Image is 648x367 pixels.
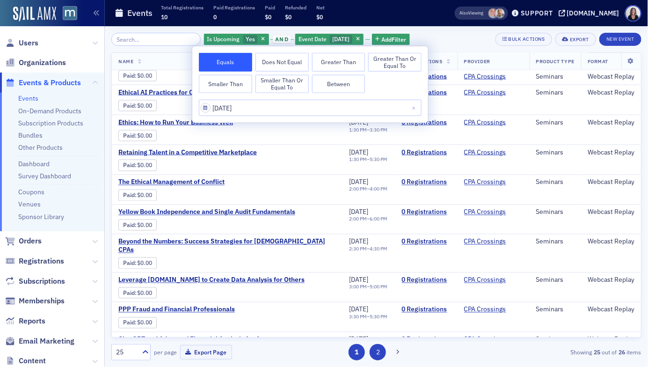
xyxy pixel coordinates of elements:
[138,132,153,139] span: $0.00
[312,53,365,72] button: Greater Than
[19,38,38,48] span: Users
[464,276,523,285] span: CPA Crossings
[370,126,387,133] time: 3:30 PM
[123,192,135,199] a: Paid
[464,73,523,81] span: CPA Crossings
[19,356,46,366] span: Content
[521,9,553,17] div: Support
[118,220,157,231] div: Paid: 0 - $0
[19,58,66,68] span: Organizations
[5,336,74,346] a: Email Marketing
[509,37,545,42] div: Bulk Actions
[13,7,56,22] a: SailAMX
[349,126,367,133] time: 1:30 PM
[118,88,286,97] a: Ethical AI Practices for CPAs: Ensuring Responsible Use
[349,335,368,344] span: [DATE]
[464,118,506,127] a: CPA Crossings
[349,246,367,252] time: 2:30 PM
[349,156,367,162] time: 1:30 PM
[588,178,634,187] div: Webcast Replay
[123,260,138,267] span: :
[464,178,506,187] a: CPA Crossings
[118,306,276,314] a: PPP Fraud and Financial Professionals
[118,317,157,329] div: Paid: 0 - $0
[588,276,634,285] div: Webcast Replay
[118,336,293,344] span: ChatGPT and Advanced Financial Analysis for Accountants
[460,10,484,16] span: Viewing
[118,100,157,111] div: Paid: 0 - $0
[464,336,523,344] span: CPA Crossings
[464,306,506,314] a: CPA Crossings
[317,4,325,11] p: Net
[285,13,291,21] span: $0
[464,208,523,217] span: CPA Crossings
[588,208,634,217] div: Webcast Replay
[402,238,451,246] a: 0 Registrations
[370,344,386,360] button: 2
[599,34,641,43] a: New Event
[617,348,627,356] strong: 26
[536,58,575,65] span: Product Type
[588,73,634,81] div: Webcast Replay
[111,33,201,46] input: Search…
[464,178,523,187] span: CPA Crossings
[536,238,575,246] div: Seminars
[464,276,506,285] a: CPA Crossings
[19,78,81,88] span: Events & Products
[204,34,269,45] div: Yes
[123,222,138,229] span: :
[349,186,387,192] div: –
[370,186,387,192] time: 4:00 PM
[332,35,349,43] span: [DATE]
[5,236,42,246] a: Orders
[180,345,232,360] button: Export Page
[312,74,365,93] button: Between
[270,36,294,43] button: and
[588,336,634,344] div: Webcast Replay
[138,192,153,199] span: $0.00
[370,314,387,320] time: 5:30 PM
[370,156,387,162] time: 5:30 PM
[536,208,575,217] div: Seminars
[5,356,46,366] a: Content
[588,238,634,246] div: Webcast Replay
[18,131,43,139] a: Bundles
[273,36,291,43] span: and
[349,186,367,192] time: 2:00 PM
[138,102,153,109] span: $0.00
[118,208,295,217] a: Yellow Book Independence and Single Audit Fundamentals
[464,238,523,246] span: CPA Crossings
[118,238,336,254] a: Beyond the Numbers: Success Strategies for [DEMOGRAPHIC_DATA] CPAs
[555,33,596,46] button: Export
[18,94,38,103] a: Events
[63,6,77,21] img: SailAMX
[118,178,276,187] span: The Ethical Management of Conflict
[5,58,66,68] a: Organizations
[56,6,77,22] a: View Homepage
[123,132,135,139] a: Paid
[123,132,138,139] span: :
[118,118,276,127] a: Ethics: How to Run Your Business Well
[464,208,506,217] a: CPA Crossings
[118,58,133,65] span: Name
[123,290,135,297] a: Paid
[402,306,451,314] a: 0 Registrations
[349,216,367,222] time: 2:00 PM
[402,148,451,157] a: 0 Registrations
[138,162,153,169] span: $0.00
[118,190,157,201] div: Paid: 0 - $0
[19,236,42,246] span: Orders
[118,287,157,299] div: Paid: 0 - $0
[536,88,575,97] div: Seminars
[118,148,276,157] a: Retaining Talent in a Competitive Marketplace
[285,4,307,11] p: Refunded
[118,257,157,269] div: Paid: 0 - $0
[588,118,634,127] div: Webcast Replay
[116,347,137,357] div: 25
[409,100,422,116] button: Close
[19,296,65,306] span: Memberships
